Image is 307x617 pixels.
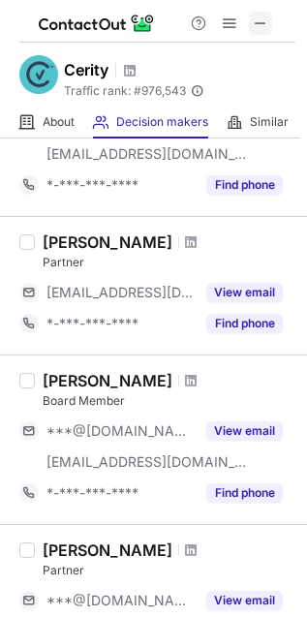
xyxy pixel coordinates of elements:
[46,592,195,609] span: ***@[DOMAIN_NAME]
[64,58,108,81] h1: Cerity
[43,114,75,130] span: About
[206,314,283,333] button: Reveal Button
[206,283,283,302] button: Reveal Button
[43,562,295,579] div: Partner
[46,284,195,301] span: [EMAIL_ADDRESS][DOMAIN_NAME]
[46,145,248,163] span: [EMAIL_ADDRESS][DOMAIN_NAME]
[19,55,58,94] img: 1da8dabd319f2061a550ecfebc6e04cc
[206,591,283,610] button: Reveal Button
[206,483,283,503] button: Reveal Button
[39,12,155,35] img: ContactOut v5.3.10
[250,114,289,130] span: Similar
[43,254,295,271] div: Partner
[43,392,295,410] div: Board Member
[64,84,186,98] span: Traffic rank: # 976,543
[206,421,283,441] button: Reveal Button
[116,114,208,130] span: Decision makers
[43,232,172,252] div: [PERSON_NAME]
[46,422,195,440] span: ***@[DOMAIN_NAME]
[43,371,172,390] div: [PERSON_NAME]
[43,540,172,560] div: [PERSON_NAME]
[46,453,248,471] span: [EMAIL_ADDRESS][DOMAIN_NAME]
[206,175,283,195] button: Reveal Button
